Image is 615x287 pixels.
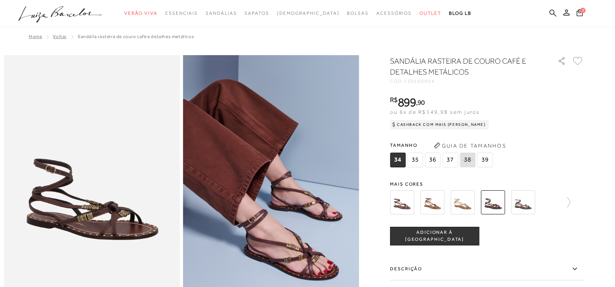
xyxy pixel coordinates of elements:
[407,153,423,167] span: 35
[390,56,535,77] h1: SANDÁLIA RASTEIRA DE COURO CAFÉ E DETALHES METÁLICOS
[277,10,340,16] span: [DEMOGRAPHIC_DATA]
[398,95,416,109] span: 899
[431,139,509,152] button: Guia de Tamanhos
[442,153,458,167] span: 37
[376,6,412,21] a: noSubCategoriesText
[419,6,441,21] a: noSubCategoriesText
[450,190,475,214] img: RASTEIRA EM COURO OURO COM NÓ CENTRAL E AMARRAÇÃO
[390,79,545,83] div: CÓD:
[574,9,585,19] button: 2
[449,6,471,21] a: BLOG LB
[124,10,158,16] span: Verão Viva
[376,10,412,16] span: Acessórios
[460,153,475,167] span: 38
[390,139,495,151] span: Tamanho
[124,6,158,21] a: noSubCategoriesText
[165,10,198,16] span: Essenciais
[347,10,369,16] span: Bolsas
[404,78,435,84] span: 130100904
[418,98,425,106] span: 90
[580,8,586,13] span: 2
[420,190,444,214] img: RASTEIRA EM COURO CASTANHO COM NÓ CENTRAL E AMARRAÇÃO
[347,6,369,21] a: noSubCategoriesText
[165,6,198,21] a: noSubCategoriesText
[53,34,67,39] a: Voltar
[78,34,194,39] span: SANDÁLIA RASTEIRA DE COURO CAFÉ E DETALHES METÁLICOS
[390,120,489,129] div: Cashback com Mais [PERSON_NAME]
[390,190,414,214] img: RASTEIRA EM COURO CAFÉ COM NÓ CENTRAL E AMARRAÇÃO
[206,6,237,21] a: noSubCategoriesText
[425,153,440,167] span: 36
[390,182,584,186] span: Mais cores
[390,229,479,243] span: ADICIONAR À [GEOGRAPHIC_DATA]
[206,10,237,16] span: Sandálias
[416,99,425,106] i: ,
[449,10,471,16] span: BLOG LB
[277,6,340,21] a: noSubCategoriesText
[244,10,269,16] span: Sapatos
[390,109,480,115] span: ou 6x de R$149,98 sem juros
[244,6,269,21] a: noSubCategoriesText
[29,34,42,39] a: Home
[390,96,398,103] i: R$
[390,153,405,167] span: 34
[477,153,493,167] span: 39
[511,190,535,214] img: SANDÁLIA RASTEIRA DE COURO COBRA E DETALHES METÁLICOS
[419,10,441,16] span: Outlet
[390,227,479,245] button: ADICIONAR À [GEOGRAPHIC_DATA]
[390,258,584,280] label: Descrição
[481,190,505,214] img: SANDÁLIA RASTEIRA DE COURO CAFÉ E DETALHES METÁLICOS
